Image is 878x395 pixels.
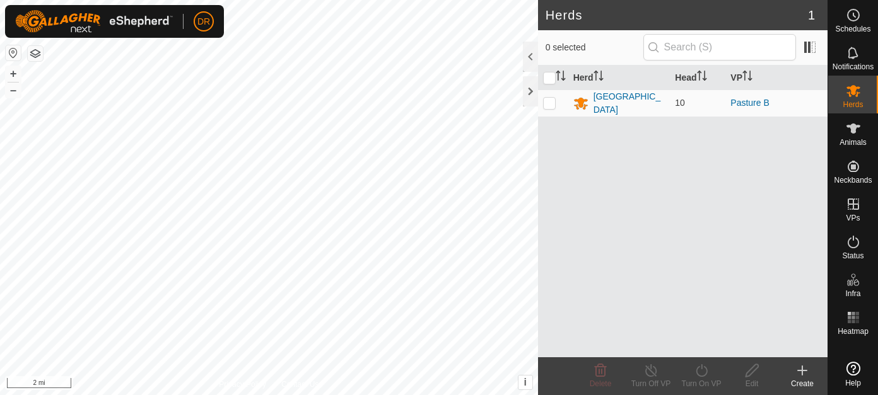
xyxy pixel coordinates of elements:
a: Help [828,357,878,392]
th: Head [670,66,725,90]
span: Schedules [835,25,870,33]
span: 0 selected [546,41,643,54]
a: Contact Us [281,379,319,390]
div: Turn Off VP [626,378,676,389]
div: [GEOGRAPHIC_DATA] [594,90,665,117]
div: Turn On VP [676,378,727,389]
th: Herd [568,66,670,90]
th: VP [725,66,828,90]
span: Neckbands [834,176,872,184]
span: 1 [808,6,815,25]
a: Privacy Policy [219,379,266,390]
span: Notifications [833,63,874,71]
button: + [6,66,21,81]
span: Infra [845,290,860,297]
button: i [518,375,532,389]
span: Help [845,379,861,387]
p-sorticon: Activate to sort [697,72,707,83]
span: Herds [843,101,863,108]
button: – [6,83,21,98]
button: Reset Map [6,45,21,60]
span: Animals [840,139,867,146]
div: Edit [727,378,777,389]
span: Status [842,252,863,260]
p-sorticon: Activate to sort [556,72,566,83]
span: Heatmap [838,328,869,335]
img: Gallagher Logo [15,10,173,33]
span: Delete [590,379,612,388]
span: 10 [675,98,685,108]
span: DR [197,15,210,28]
p-sorticon: Activate to sort [742,72,752,83]
p-sorticon: Activate to sort [594,72,604,83]
button: Map Layers [28,46,43,61]
a: Pasture B [730,98,769,108]
input: Search (S) [643,34,796,60]
span: VPs [846,214,860,222]
h2: Herds [546,8,808,23]
span: i [524,377,526,387]
div: Create [777,378,828,389]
